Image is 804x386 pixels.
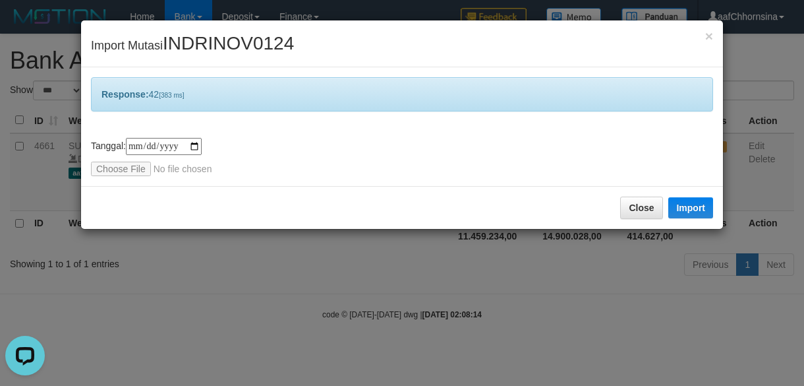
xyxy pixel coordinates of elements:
[91,77,713,112] div: 42
[163,33,294,53] span: INDRINOV0124
[159,92,184,99] span: [383 ms]
[91,39,294,52] span: Import Mutasi
[705,28,713,44] span: ×
[668,197,713,218] button: Import
[705,29,713,43] button: Close
[91,138,713,176] div: Tanggal:
[5,5,45,45] button: Open LiveChat chat widget
[101,89,149,100] b: Response:
[620,197,662,219] button: Close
